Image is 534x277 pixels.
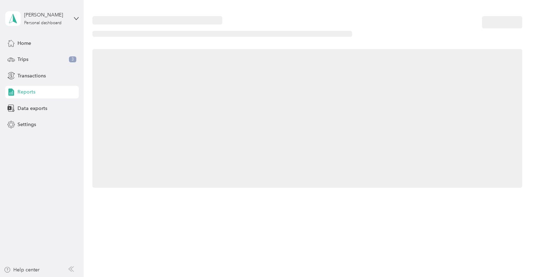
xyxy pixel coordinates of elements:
span: Trips [17,56,28,63]
div: [PERSON_NAME] [24,11,68,19]
span: Reports [17,88,35,96]
button: Help center [4,266,40,273]
div: Personal dashboard [24,21,62,25]
span: Data exports [17,105,47,112]
iframe: Everlance-gr Chat Button Frame [495,238,534,277]
span: Home [17,40,31,47]
span: Settings [17,121,36,128]
span: Transactions [17,72,46,79]
span: 3 [69,56,76,63]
